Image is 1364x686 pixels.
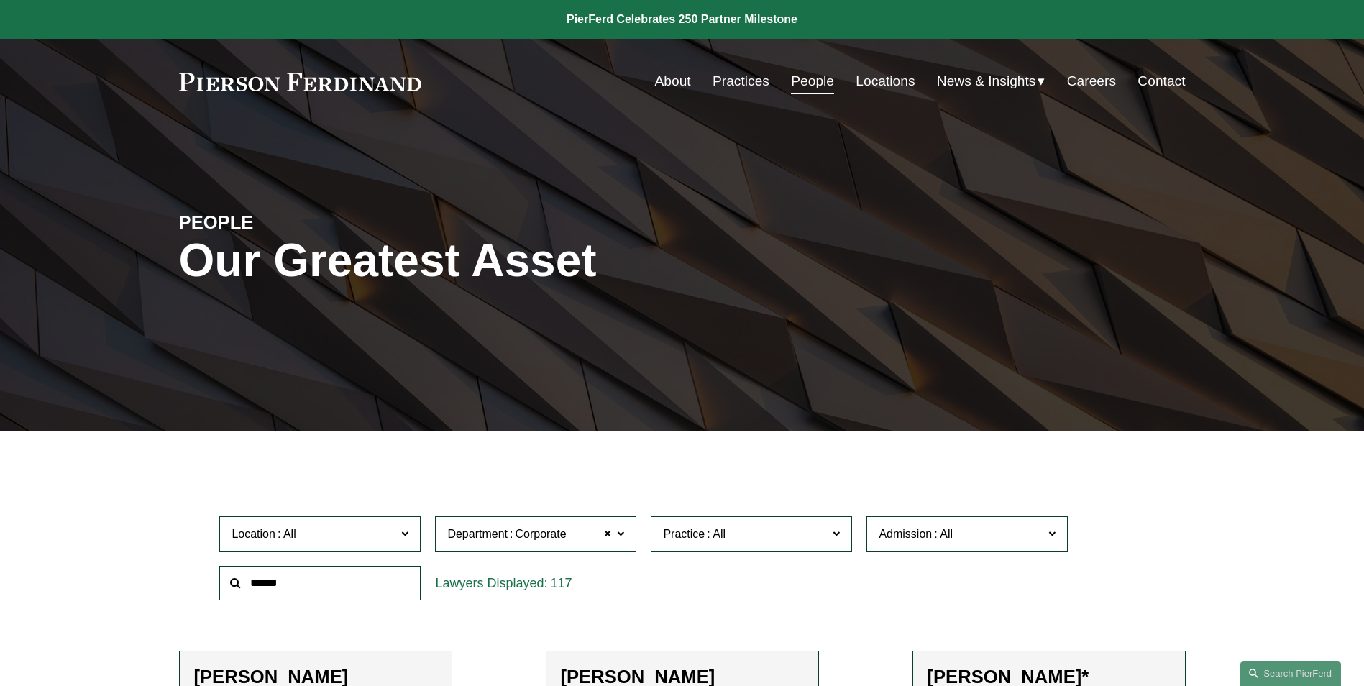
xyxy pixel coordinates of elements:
a: About [655,68,691,95]
h1: Our Greatest Asset [179,234,850,287]
a: Careers [1067,68,1116,95]
a: Practices [713,68,769,95]
a: People [791,68,834,95]
h4: PEOPLE [179,211,431,234]
span: 117 [550,576,572,590]
a: Search this site [1240,661,1341,686]
span: Practice [663,528,705,540]
a: Contact [1138,68,1185,95]
span: Corporate [515,525,566,544]
span: Location [232,528,275,540]
span: Admission [879,528,932,540]
span: Department [447,528,508,540]
a: Locations [856,68,915,95]
span: News & Insights [937,69,1036,94]
a: folder dropdown [937,68,1045,95]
